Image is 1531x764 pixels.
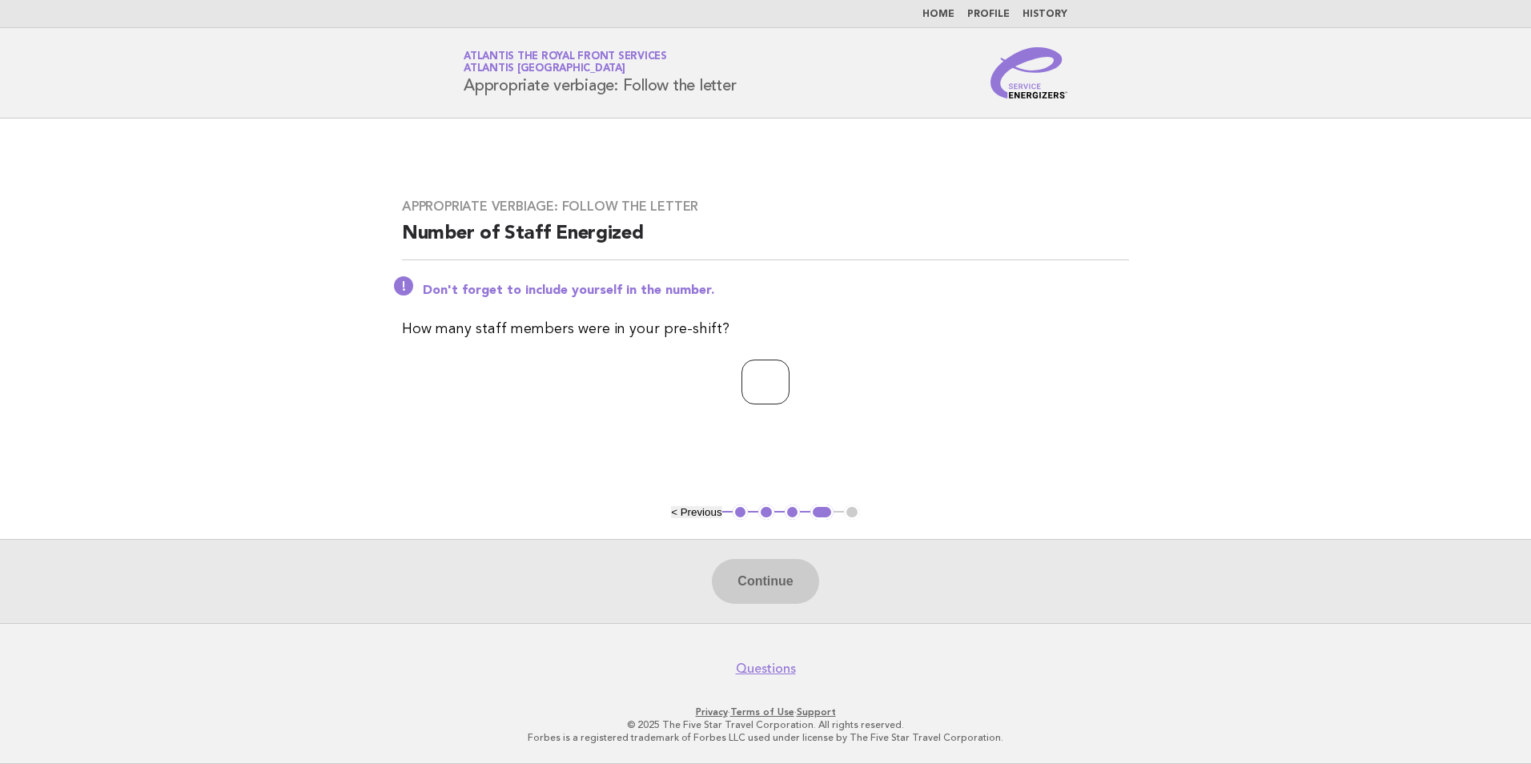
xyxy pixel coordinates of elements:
[736,661,796,677] a: Questions
[275,731,1256,744] p: Forbes is a registered trademark of Forbes LLC used under license by The Five Star Travel Corpora...
[402,199,1129,215] h3: Appropriate verbiage: Follow the letter
[967,10,1010,19] a: Profile
[671,506,721,518] button: < Previous
[464,64,625,74] span: Atlantis [GEOGRAPHIC_DATA]
[733,505,749,521] button: 1
[785,505,801,521] button: 3
[1023,10,1067,19] a: History
[922,10,954,19] a: Home
[696,706,728,718] a: Privacy
[275,718,1256,731] p: © 2025 The Five Star Travel Corporation. All rights reserved.
[758,505,774,521] button: 2
[275,706,1256,718] p: · ·
[797,706,836,718] a: Support
[810,505,834,521] button: 4
[464,51,667,74] a: Atlantis The Royal Front ServicesAtlantis [GEOGRAPHIC_DATA]
[991,47,1067,99] img: Service Energizers
[423,283,1129,299] p: Don't forget to include yourself in the number.
[402,318,1129,340] p: How many staff members were in your pre-shift?
[464,52,736,94] h1: Appropriate verbiage: Follow the letter
[402,221,1129,260] h2: Number of Staff Energized
[730,706,794,718] a: Terms of Use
